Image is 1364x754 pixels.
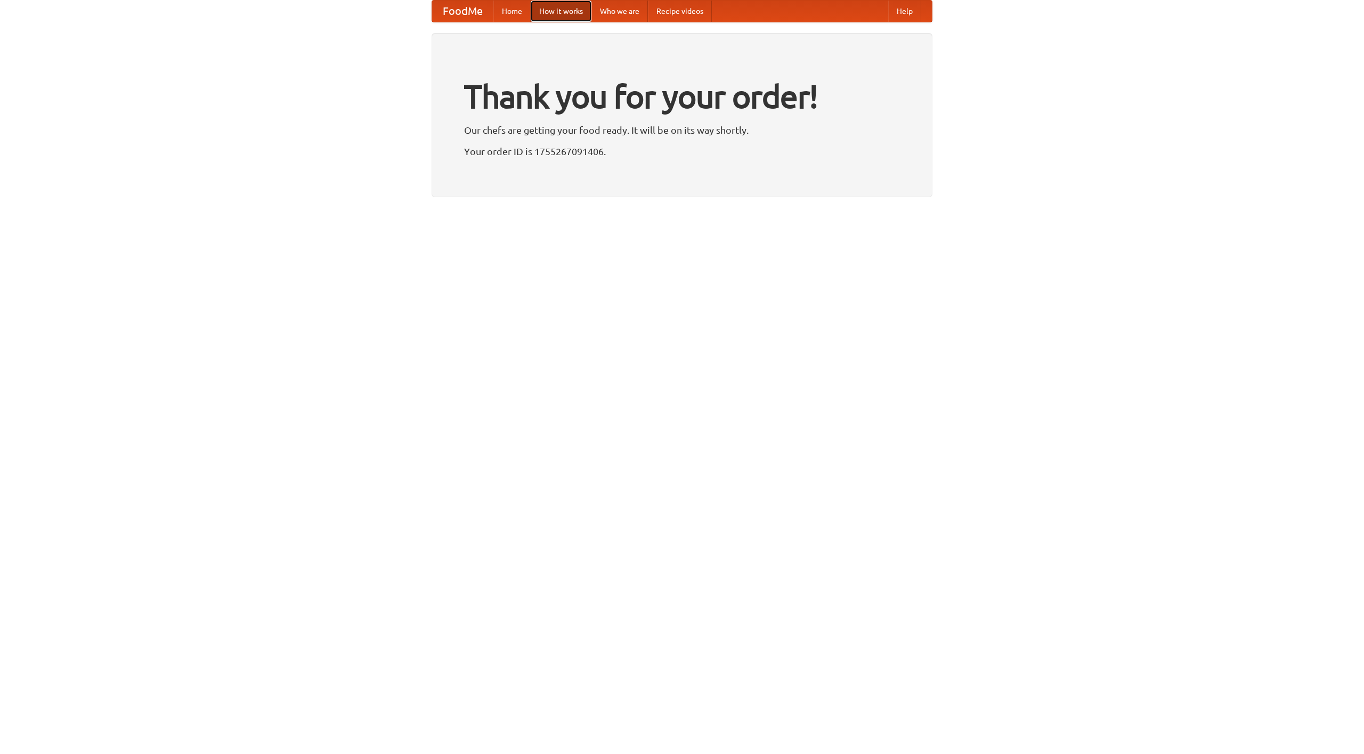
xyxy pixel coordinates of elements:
[464,143,900,159] p: Your order ID is 1755267091406.
[531,1,591,22] a: How it works
[464,71,900,122] h1: Thank you for your order!
[591,1,648,22] a: Who we are
[432,1,493,22] a: FoodMe
[493,1,531,22] a: Home
[888,1,921,22] a: Help
[464,122,900,138] p: Our chefs are getting your food ready. It will be on its way shortly.
[648,1,712,22] a: Recipe videos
